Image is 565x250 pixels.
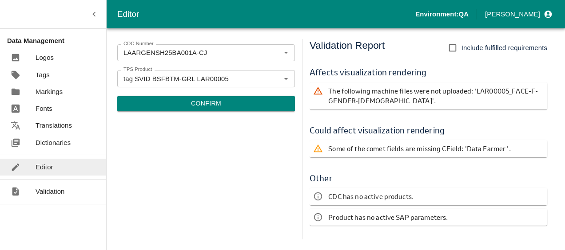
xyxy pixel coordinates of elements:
p: Some of the comet fields are missing CField: 'Data Farmer '. [328,144,510,153]
p: Product has no active SAP parameters. [328,212,448,222]
p: Translations [36,121,72,130]
p: Environment: QA [415,9,469,19]
p: [PERSON_NAME] [485,9,540,19]
button: Confirm [117,96,295,111]
p: Validation [36,187,65,196]
button: Open [280,47,292,59]
p: The following machine files were not uploaded: 'LAR00005_FACE-F-GENDER-[DEMOGRAPHIC_DATA]'. [328,86,544,106]
p: Editor [36,162,53,172]
p: Fonts [36,104,52,113]
label: TPS Product [123,66,152,73]
h5: Validation Report [310,39,385,57]
p: Data Management [7,36,106,46]
p: Tags [36,70,50,80]
h6: Affects visualization rendering [310,66,547,79]
label: CDC Number [123,40,154,47]
h6: Could affect visualization rendering [310,124,547,137]
p: CDC has no active products. [328,191,414,201]
button: profile [481,7,554,22]
button: Open [280,73,292,84]
span: Include fulfilled requirements [462,43,547,53]
div: Editor [117,8,415,21]
h6: Other [310,172,547,185]
p: Markings [36,87,63,97]
p: Dictionaries [36,138,71,148]
p: Logos [36,53,54,62]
